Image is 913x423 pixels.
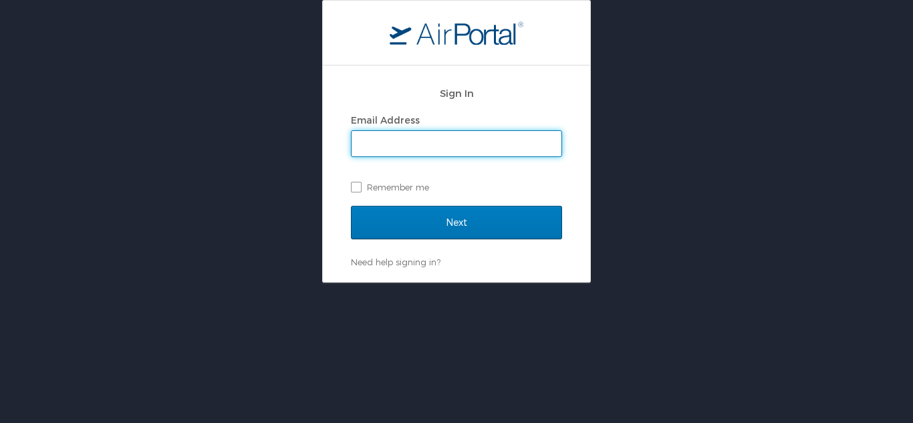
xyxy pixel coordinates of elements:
a: Need help signing in? [351,257,440,267]
img: logo [390,21,523,45]
label: Remember me [351,177,562,197]
h2: Sign In [351,86,562,101]
input: Next [351,206,562,239]
label: Email Address [351,114,420,126]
